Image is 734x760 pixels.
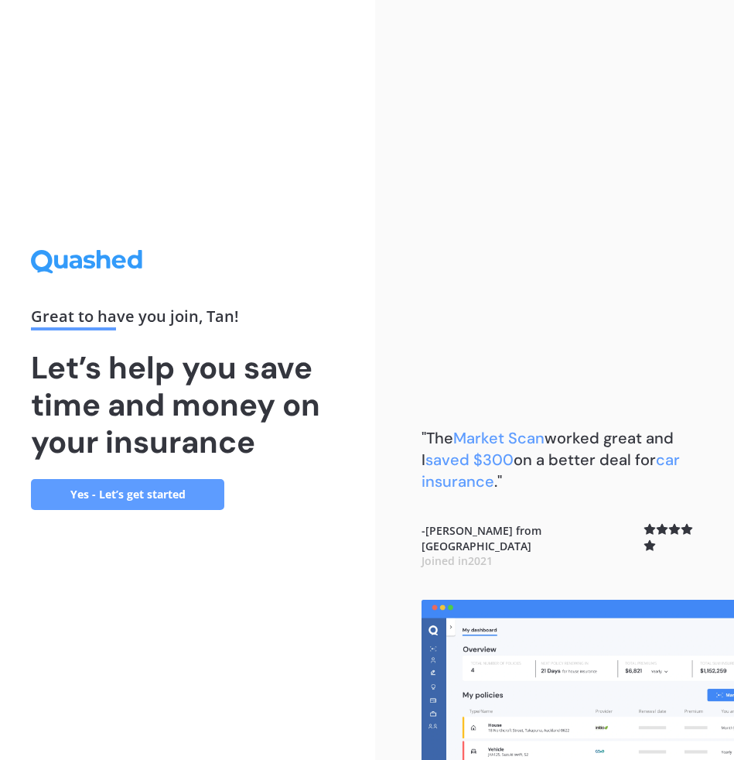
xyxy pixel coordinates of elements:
span: car insurance [422,450,680,491]
span: Market Scan [453,428,545,448]
a: Yes - Let’s get started [31,479,224,510]
span: Joined in 2021 [422,553,493,568]
h1: Let’s help you save time and money on your insurance [31,349,344,460]
b: - [PERSON_NAME] from [GEOGRAPHIC_DATA] [422,523,644,569]
b: "The worked great and I on a better deal for ." [422,428,680,491]
span: saved $300 [425,450,514,470]
div: Great to have you join , Tan ! [31,309,344,330]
